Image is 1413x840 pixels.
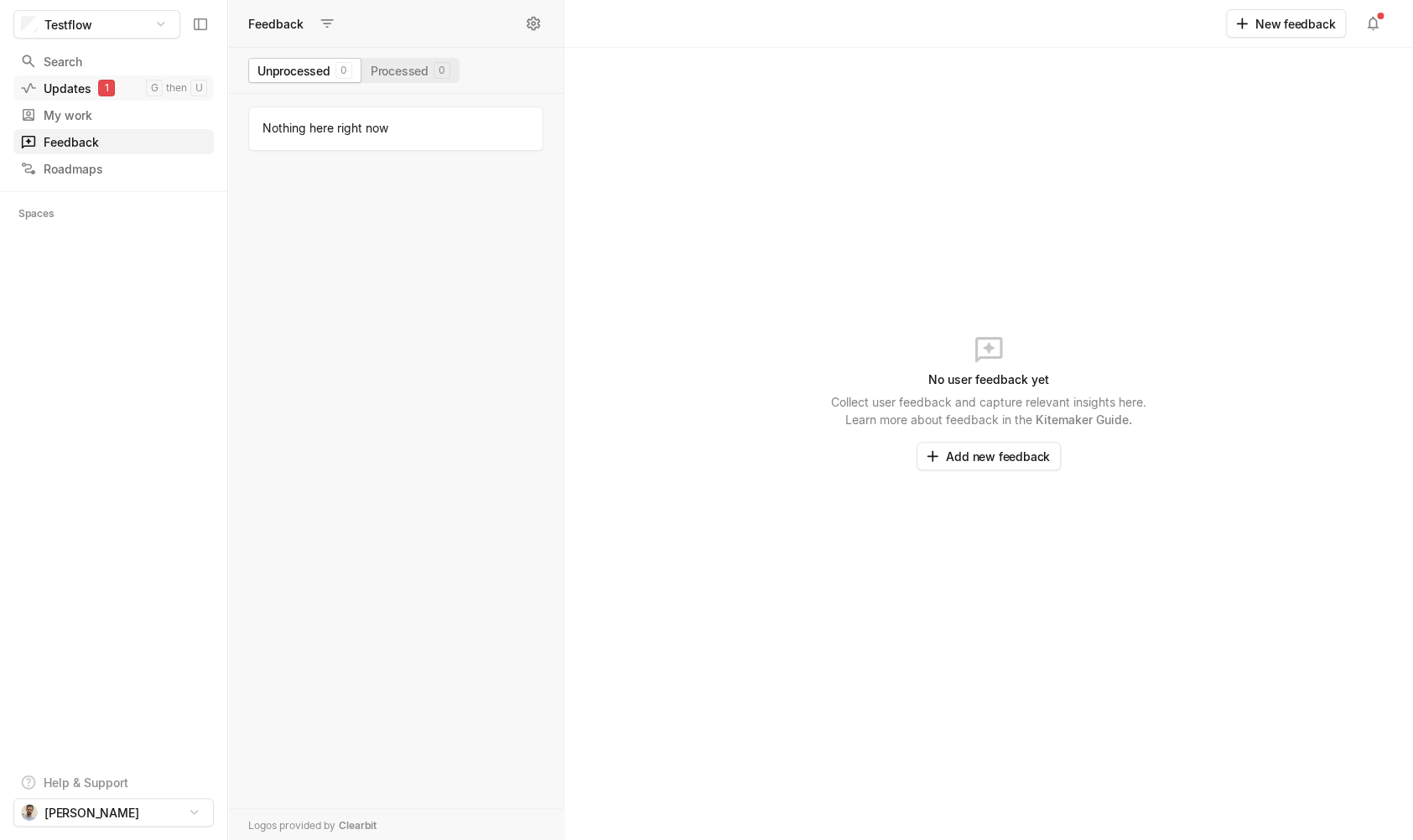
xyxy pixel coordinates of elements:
button: Unprocessed0 [248,58,361,83]
div: Updates [20,80,146,97]
div: Spaces [18,205,75,222]
button: [PERSON_NAME] [13,798,214,827]
span: No user feedback yet [928,371,1049,388]
div: Feedback [245,13,307,35]
a: Search [13,49,214,74]
div: Nothing here right now [248,106,543,151]
div: 0 [434,62,450,79]
div: 0 [335,62,352,79]
button: Add new feedback [917,442,1061,470]
span: Clearbit [339,819,377,832]
span: Testflow [44,16,91,34]
div: 1 [98,80,115,96]
img: 3136807_06c369cd-a67c-4a84-93b5-9add2e13a074_thumbnail_250x250.jpeg [21,804,38,821]
kbd: u [190,80,207,96]
button: New feedback [1226,9,1346,38]
p: Collect user feedback and capture relevant insights here. Learn more about feedback in the [831,393,1146,428]
a: Kitemaker Guide. [1036,412,1132,427]
a: Logos provided by Clearbit [248,817,377,832]
div: then [163,80,190,96]
span: [PERSON_NAME] [44,804,138,822]
div: Feedback [20,133,207,151]
a: Updates1gthenu [13,75,214,101]
a: Roadmaps [13,156,214,181]
span: Logos provided by [248,819,335,832]
button: Processed0 [361,59,460,82]
a: My work [13,102,214,127]
div: Help & Support [44,774,128,791]
kbd: g [146,80,163,96]
div: grid [228,94,564,840]
button: Testflow [13,10,180,39]
div: Search [20,53,207,70]
div: Roadmaps [20,160,207,178]
div: My work [20,106,207,124]
a: Feedback [13,129,214,154]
